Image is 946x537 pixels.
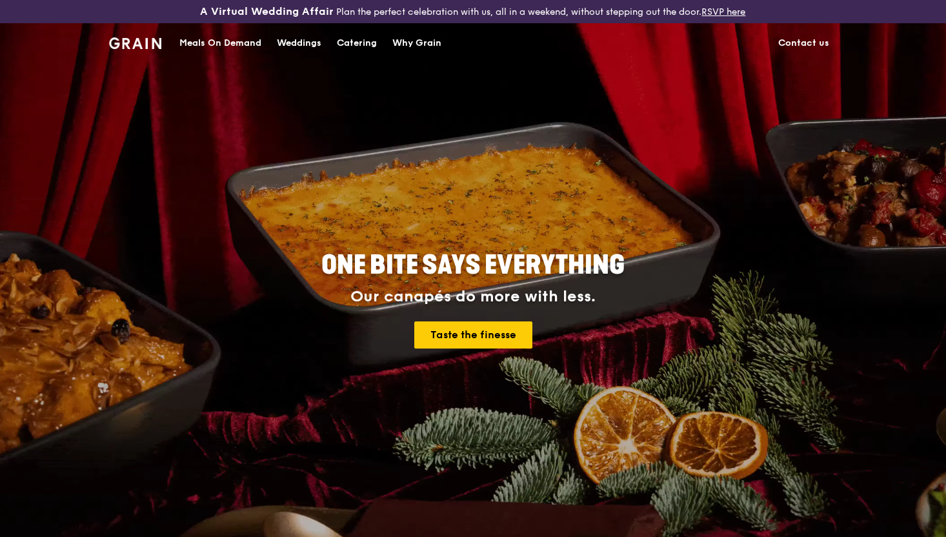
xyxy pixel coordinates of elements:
img: Grain [109,37,161,49]
div: Weddings [277,24,321,63]
a: Weddings [269,24,329,63]
div: Why Grain [392,24,441,63]
span: ONE BITE SAYS EVERYTHING [321,250,625,281]
div: Plan the perfect celebration with us, all in a weekend, without stepping out the door. [157,5,788,18]
a: RSVP here [701,6,745,17]
a: GrainGrain [109,23,161,61]
a: Catering [329,24,385,63]
a: Contact us [770,24,837,63]
div: Our canapés do more with less. [241,288,705,306]
a: Taste the finesse [414,321,532,349]
h3: A Virtual Wedding Affair [200,5,334,18]
div: Meals On Demand [179,24,261,63]
div: Catering [337,24,377,63]
a: Why Grain [385,24,449,63]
